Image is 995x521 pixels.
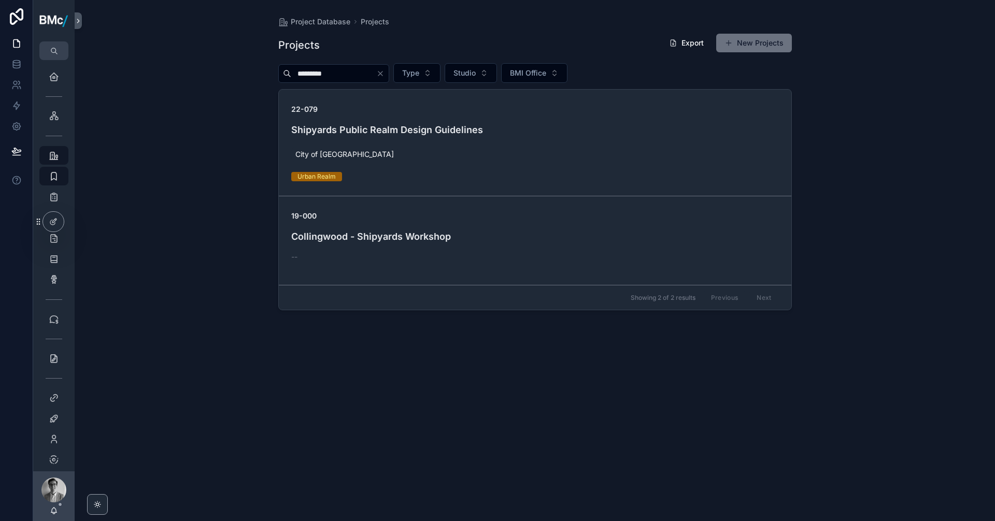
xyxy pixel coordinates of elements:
span: Studio [453,68,476,78]
h4: Shipyards Public Realm Design Guidelines [291,123,779,137]
a: City of [GEOGRAPHIC_DATA] [291,147,398,162]
a: Projects [361,17,389,27]
a: 22-079Shipyards Public Realm Design GuidelinesCity of [GEOGRAPHIC_DATA]Urban Realm [279,90,791,196]
span: -- [291,252,297,262]
span: City of [GEOGRAPHIC_DATA] [295,149,394,160]
div: Urban Realm [297,172,336,181]
button: Select Button [393,63,440,83]
button: Clear [376,69,389,78]
strong: 19-000 [291,211,317,220]
span: Type [402,68,419,78]
a: Project Database [278,17,350,27]
button: Select Button [445,63,497,83]
button: Export [661,34,712,52]
strong: 22-079 [291,105,318,113]
span: BMI Office [510,68,546,78]
button: New Projects [716,34,792,52]
span: Project Database [291,17,350,27]
div: scrollable content [33,60,75,471]
button: Select Button [501,63,567,83]
img: App logo [39,13,68,28]
span: Showing 2 of 2 results [631,294,695,302]
h4: Collingwood - Shipyards Workshop [291,229,779,243]
a: 19-000Collingwood - Shipyards Workshop-- [279,196,791,285]
h1: Projects [278,38,320,52]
